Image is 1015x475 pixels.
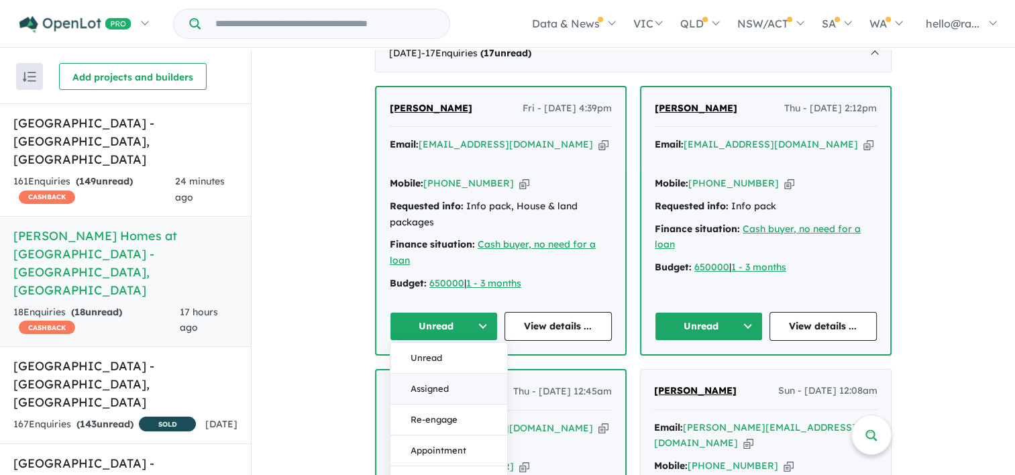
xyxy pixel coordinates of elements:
[731,261,786,273] a: 1 - 3 months
[203,9,447,38] input: Try estate name, suburb, builder or developer
[390,200,464,212] strong: Requested info:
[13,357,237,411] h5: [GEOGRAPHIC_DATA] - [GEOGRAPHIC_DATA] , [GEOGRAPHIC_DATA]
[390,101,472,117] a: [PERSON_NAME]
[484,47,494,59] span: 17
[654,421,683,433] strong: Email:
[654,460,688,472] strong: Mobile:
[59,63,207,90] button: Add projects and builders
[480,47,531,59] strong: ( unread)
[390,177,423,189] strong: Mobile:
[139,417,196,431] span: SOLD
[19,321,75,334] span: CASHBACK
[390,405,507,435] button: Re-engage
[598,421,608,435] button: Copy
[784,101,877,117] span: Thu - [DATE] 2:12pm
[390,343,507,374] button: Unread
[926,17,979,30] span: hello@ra...
[23,72,36,82] img: sort.svg
[769,312,877,341] a: View details ...
[684,138,858,150] a: [EMAIL_ADDRESS][DOMAIN_NAME]
[784,176,794,191] button: Copy
[80,418,97,430] span: 143
[655,102,737,114] span: [PERSON_NAME]
[74,306,85,318] span: 18
[13,114,237,168] h5: [GEOGRAPHIC_DATA] - [GEOGRAPHIC_DATA] , [GEOGRAPHIC_DATA]
[523,101,612,117] span: Fri - [DATE] 4:39pm
[519,176,529,191] button: Copy
[778,383,877,399] span: Sun - [DATE] 12:08am
[655,260,877,276] div: |
[504,312,612,341] a: View details ...
[466,277,521,289] a: 1 - 3 months
[655,223,861,251] a: Cash buyer, no need for a loan
[655,223,740,235] strong: Finance situation:
[513,384,612,400] span: Thu - [DATE] 12:45am
[419,138,593,150] a: [EMAIL_ADDRESS][DOMAIN_NAME]
[13,174,174,206] div: 161 Enquir ies
[19,191,75,204] span: CASHBACK
[180,306,218,334] span: 17 hours ago
[71,306,122,318] strong: ( unread)
[688,177,779,189] a: [PHONE_NUMBER]
[390,435,507,466] button: Appointment
[79,175,96,187] span: 149
[13,227,237,299] h5: [PERSON_NAME] Homes at [GEOGRAPHIC_DATA] - [GEOGRAPHIC_DATA] , [GEOGRAPHIC_DATA]
[694,261,729,273] a: 650000
[390,276,612,292] div: |
[375,35,892,72] div: [DATE]
[390,277,427,289] strong: Budget:
[784,459,794,473] button: Copy
[655,101,737,117] a: [PERSON_NAME]
[654,383,737,399] a: [PERSON_NAME]
[598,138,608,152] button: Copy
[19,16,131,33] img: Openlot PRO Logo White
[390,199,612,231] div: Info pack, House & land packages
[655,138,684,150] strong: Email:
[743,436,753,450] button: Copy
[863,138,873,152] button: Copy
[76,175,133,187] strong: ( unread)
[421,47,531,59] span: - 17 Enquir ies
[688,460,778,472] a: [PHONE_NUMBER]
[655,261,692,273] strong: Budget:
[76,418,133,430] strong: ( unread)
[519,460,529,474] button: Copy
[654,384,737,397] span: [PERSON_NAME]
[390,102,472,114] span: [PERSON_NAME]
[429,277,464,289] a: 650000
[654,421,856,450] a: [PERSON_NAME][EMAIL_ADDRESS][DOMAIN_NAME]
[390,138,419,150] strong: Email:
[390,374,507,405] button: Assigned
[423,177,514,189] a: [PHONE_NUMBER]
[390,312,498,341] button: Unread
[655,200,729,212] strong: Requested info:
[655,177,688,189] strong: Mobile:
[655,199,877,215] div: Info pack
[205,418,237,430] span: [DATE]
[174,175,224,203] span: 24 minutes ago
[390,238,475,250] strong: Finance situation:
[390,238,596,266] a: Cash buyer, no need for a loan
[13,305,180,337] div: 18 Enquir ies
[13,417,196,433] div: 167 Enquir ies
[655,312,763,341] button: Unread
